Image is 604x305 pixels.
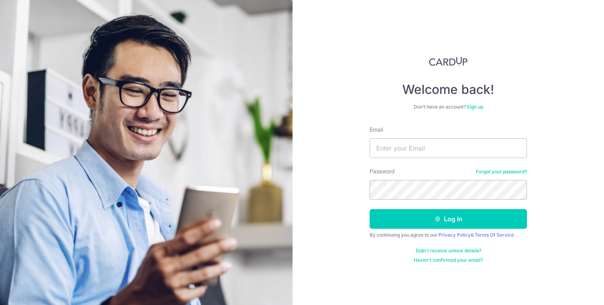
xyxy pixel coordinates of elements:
[414,257,483,263] a: Haven't confirmed your email?
[416,248,481,254] a: Didn't receive unlock details?
[476,169,527,175] a: Forgot your password?
[429,57,468,66] img: CardUp Logo
[370,138,527,158] input: Enter your Email
[467,104,483,110] a: Sign up
[475,232,514,238] a: Terms Of Service
[370,209,527,229] button: Log in
[438,232,471,238] a: Privacy Policy
[370,232,527,238] div: By continuing you agree to our &
[370,126,383,134] label: Email
[370,167,395,175] label: Password
[370,104,527,110] div: Don’t have an account?
[370,82,527,97] h4: Welcome back!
